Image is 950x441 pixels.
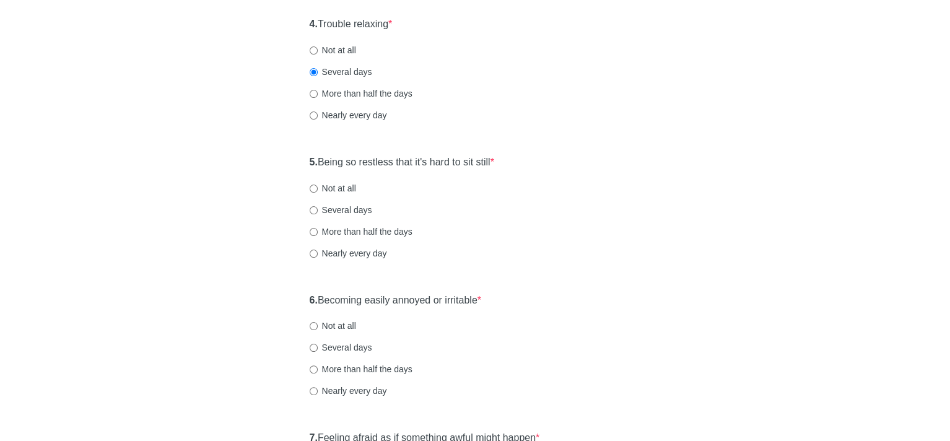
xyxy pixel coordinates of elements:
[310,225,412,238] label: More than half the days
[310,363,412,375] label: More than half the days
[310,294,482,308] label: Becoming easily annoyed or irritable
[310,385,387,397] label: Nearly every day
[310,44,356,56] label: Not at all
[310,87,412,100] label: More than half the days
[310,250,318,258] input: Nearly every day
[310,295,318,305] strong: 6.
[310,182,356,194] label: Not at all
[310,204,372,216] label: Several days
[310,206,318,214] input: Several days
[310,341,372,354] label: Several days
[310,365,318,373] input: More than half the days
[310,228,318,236] input: More than half the days
[310,46,318,55] input: Not at all
[310,157,318,167] strong: 5.
[310,155,494,170] label: Being so restless that it's hard to sit still
[310,66,372,78] label: Several days
[310,344,318,352] input: Several days
[310,109,387,121] label: Nearly every day
[310,320,356,332] label: Not at all
[310,17,393,32] label: Trouble relaxing
[310,19,318,29] strong: 4.
[310,90,318,98] input: More than half the days
[310,68,318,76] input: Several days
[310,247,387,260] label: Nearly every day
[310,185,318,193] input: Not at all
[310,387,318,395] input: Nearly every day
[310,322,318,330] input: Not at all
[310,111,318,120] input: Nearly every day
